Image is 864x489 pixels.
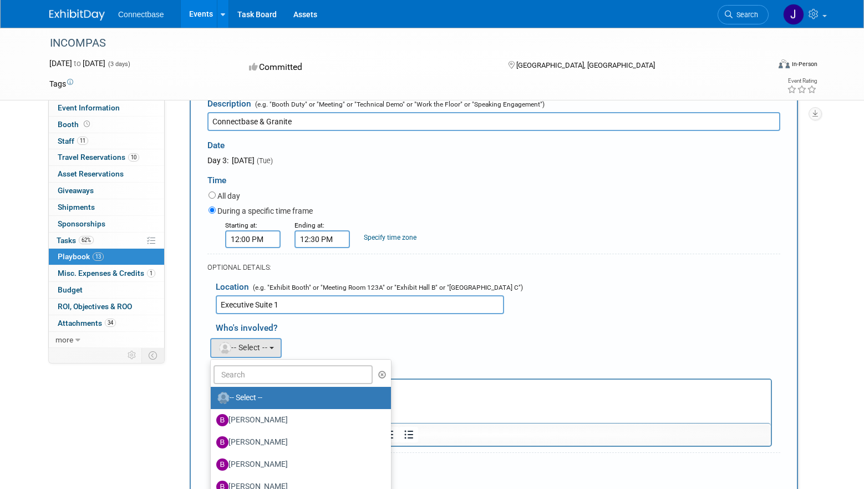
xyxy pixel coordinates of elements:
[49,299,164,315] a: ROI, Objectives & ROO
[123,348,142,362] td: Personalize Event Tab Strip
[216,358,772,379] div: Details/Notes
[218,343,267,352] span: -- Select --
[703,58,817,74] div: Event Format
[49,166,164,182] a: Asset Reservations
[58,319,116,327] span: Attachments
[49,9,105,21] img: ExhibitDay
[49,78,73,89] td: Tags
[46,33,752,53] div: INCOMPAS
[58,153,139,162] span: Travel Reservations
[58,302,132,311] span: ROI, Objectives & ROO
[118,10,164,19] span: Connectbase
[214,365,373,384] input: Search
[294,230,350,248] input: End Time
[783,4,804,25] img: John Reumann
[230,156,255,165] span: [DATE]
[733,11,758,19] span: Search
[49,149,164,165] a: Travel Reservations10
[251,284,523,291] span: (e.g. "Exhibit Booth" or "Meeting Room 123A" or "Exhibit Hall B" or "[GEOGRAPHIC_DATA] C")
[49,282,164,298] a: Budget
[216,411,380,429] label: [PERSON_NAME]
[216,282,249,292] span: Location
[58,169,124,178] span: Asset Reservations
[72,59,83,68] span: to
[216,414,228,426] img: B.jpg
[49,59,105,68] span: [DATE] [DATE]
[246,58,491,77] div: Committed
[399,427,418,442] button: Bullet list
[294,221,324,229] small: Ending at:
[216,456,380,473] label: [PERSON_NAME]
[58,285,83,294] span: Budget
[107,61,130,68] span: (3 days)
[207,156,228,165] span: Day 3:
[791,60,817,68] div: In-Person
[49,265,164,281] a: Misc. Expenses & Credits1
[207,99,251,109] span: Description
[516,61,655,69] span: [GEOGRAPHIC_DATA], [GEOGRAPHIC_DATA]
[58,269,155,278] span: Misc. Expenses & Credits
[77,137,88,145] span: 11
[57,236,94,245] span: Tasks
[49,117,164,133] a: Booth
[49,100,164,116] a: Event Information
[58,252,104,261] span: Playbook
[49,199,164,215] a: Shipments
[49,183,164,199] a: Giveaways
[216,317,780,335] div: Who's involved?
[55,335,73,344] span: more
[49,233,164,249] a: Tasks62%
[58,186,94,195] span: Giveaways
[49,315,164,331] a: Attachments34
[217,205,313,216] label: During a specific time frame
[207,263,780,273] div: OPTIONAL DETAILS:
[93,253,104,261] span: 13
[58,120,92,129] span: Booth
[82,120,92,128] span: Booth not reserved yet
[128,153,139,162] span: 10
[217,380,771,423] iframe: Rich Text Area
[216,458,228,471] img: B.jpg
[216,436,228,448] img: B.jpg
[49,216,164,232] a: Sponsorships
[207,166,780,189] div: Time
[256,157,273,165] span: (Tue)
[364,234,416,241] a: Specify time zone
[217,392,230,404] img: Unassigned-User-Icon.png
[58,137,88,145] span: Staff
[49,133,164,149] a: Staff11
[225,221,257,229] small: Starting at:
[216,389,380,407] label: -- Select --
[105,319,116,327] span: 34
[217,190,240,201] label: All day
[147,269,155,278] span: 1
[253,100,545,108] span: (e.g. "Booth Duty" or "Meeting" or "Technical Demo" or "Work the Floor" or "Speaking Engagement")
[142,348,165,362] td: Toggle Event Tabs
[718,5,769,24] a: Search
[58,219,105,228] span: Sponsorships
[49,332,164,348] a: more
[58,203,95,211] span: Shipments
[207,131,436,155] div: Date
[79,236,94,244] span: 62%
[225,230,281,248] input: Start Time
[216,433,380,451] label: [PERSON_NAME]
[49,249,164,265] a: Playbook13
[779,59,790,68] img: Format-Inperson.png
[58,103,120,112] span: Event Information
[210,338,282,358] button: -- Select --
[787,78,817,84] div: Event Rating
